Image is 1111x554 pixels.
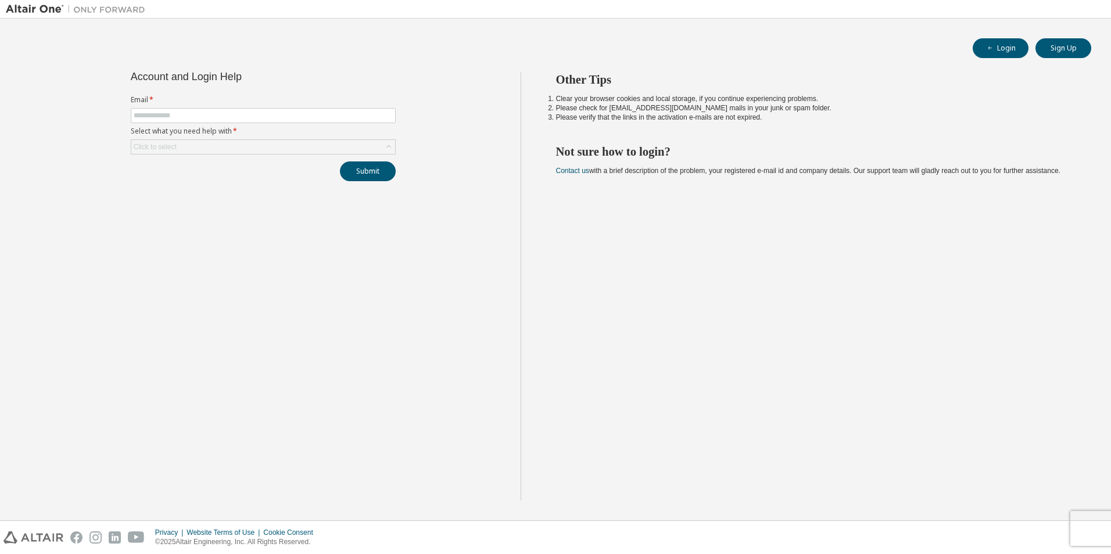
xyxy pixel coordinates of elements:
a: Contact us [556,167,589,175]
h2: Other Tips [556,72,1071,87]
img: altair_logo.svg [3,531,63,544]
div: Account and Login Help [131,72,343,81]
div: Website Terms of Use [187,528,263,537]
div: Click to select [131,140,395,154]
div: Privacy [155,528,187,537]
button: Login [973,38,1028,58]
label: Select what you need help with [131,127,396,136]
span: with a brief description of the problem, your registered e-mail id and company details. Our suppo... [556,167,1060,175]
img: instagram.svg [89,531,102,544]
img: linkedin.svg [109,531,121,544]
div: Click to select [134,142,177,152]
label: Email [131,95,396,105]
img: facebook.svg [70,531,83,544]
li: Please check for [EMAIL_ADDRESS][DOMAIN_NAME] mails in your junk or spam folder. [556,103,1071,113]
button: Submit [340,161,396,181]
button: Sign Up [1035,38,1091,58]
h2: Not sure how to login? [556,144,1071,159]
img: youtube.svg [128,531,145,544]
li: Clear your browser cookies and local storage, if you continue experiencing problems. [556,94,1071,103]
li: Please verify that the links in the activation e-mails are not expired. [556,113,1071,122]
img: Altair One [6,3,151,15]
div: Cookie Consent [263,528,320,537]
p: © 2025 Altair Engineering, Inc. All Rights Reserved. [155,537,320,547]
